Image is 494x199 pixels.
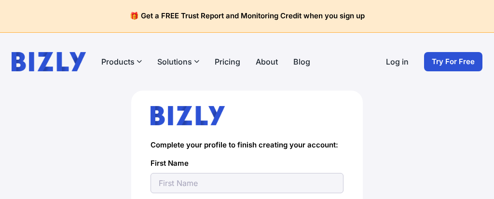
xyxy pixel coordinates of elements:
a: Try For Free [424,52,482,71]
h4: Complete your profile to finish creating your account: [151,141,343,150]
label: First Name [151,158,343,169]
input: First Name [151,173,343,193]
button: Products [101,56,142,67]
img: bizly_logo.svg [151,106,225,125]
a: Log in [386,56,409,67]
a: About [256,56,278,67]
button: Solutions [157,56,199,67]
h4: 🎁 Get a FREE Trust Report and Monitoring Credit when you sign up [12,12,482,21]
a: Blog [293,56,310,67]
a: Pricing [215,56,240,67]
